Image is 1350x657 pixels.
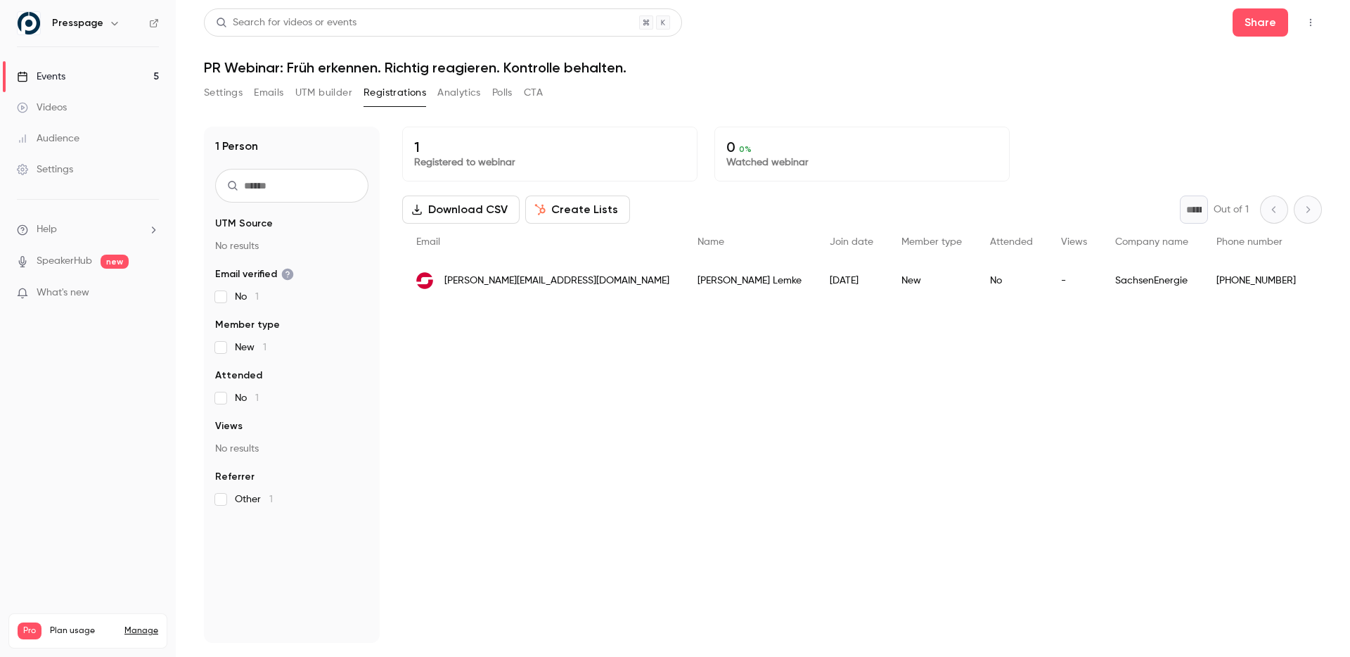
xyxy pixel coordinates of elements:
[215,239,368,253] p: No results
[37,222,57,237] span: Help
[263,343,266,352] span: 1
[524,82,543,104] button: CTA
[50,625,116,637] span: Plan usage
[1047,261,1101,300] div: -
[414,155,686,170] p: Registered to webinar
[402,196,520,224] button: Download CSV
[215,318,280,332] span: Member type
[1216,237,1282,247] span: Phone number
[416,237,440,247] span: Email
[1202,261,1310,300] div: [PHONE_NUMBER]
[235,391,259,405] span: No
[414,139,686,155] p: 1
[816,261,887,300] div: [DATE]
[18,12,40,34] img: Presspage
[17,162,73,177] div: Settings
[416,272,433,289] img: sachsenenergie.de
[1061,237,1087,247] span: Views
[364,82,426,104] button: Registrations
[235,492,273,506] span: Other
[235,290,259,304] span: No
[1101,261,1202,300] div: SachsenEnergie
[17,70,65,84] div: Events
[255,393,259,403] span: 1
[204,59,1322,76] h1: PR Webinar: Früh erkennen. Richtig reagieren. Kontrolle behalten.
[215,369,262,383] span: Attended
[52,16,103,30] h6: Presspage
[204,82,243,104] button: Settings
[697,237,724,247] span: Name
[887,261,976,300] div: New
[976,261,1047,300] div: No
[739,144,752,154] span: 0 %
[726,139,998,155] p: 0
[1233,8,1288,37] button: Share
[215,138,258,155] h1: 1 Person
[37,254,92,269] a: SpeakerHub
[492,82,513,104] button: Polls
[269,495,273,504] span: 1
[444,274,669,288] span: [PERSON_NAME][EMAIL_ADDRESS][DOMAIN_NAME]
[990,237,1033,247] span: Attended
[1214,203,1249,217] p: Out of 1
[215,217,273,231] span: UTM Source
[124,625,158,637] a: Manage
[1115,237,1188,247] span: Company name
[37,286,89,300] span: What's new
[437,82,481,104] button: Analytics
[17,132,79,146] div: Audience
[142,287,159,300] iframe: Noticeable Trigger
[215,217,368,506] section: facet-groups
[17,222,159,237] li: help-dropdown-opener
[215,442,368,456] p: No results
[215,419,243,433] span: Views
[215,267,294,281] span: Email verified
[235,340,266,355] span: New
[18,623,41,639] span: Pro
[295,82,352,104] button: UTM builder
[215,470,255,484] span: Referrer
[101,255,129,269] span: new
[726,155,998,170] p: Watched webinar
[830,237,873,247] span: Join date
[216,15,356,30] div: Search for videos or events
[255,292,259,302] span: 1
[683,261,816,300] div: [PERSON_NAME] Lemke
[901,237,962,247] span: Member type
[525,196,630,224] button: Create Lists
[254,82,283,104] button: Emails
[17,101,67,115] div: Videos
